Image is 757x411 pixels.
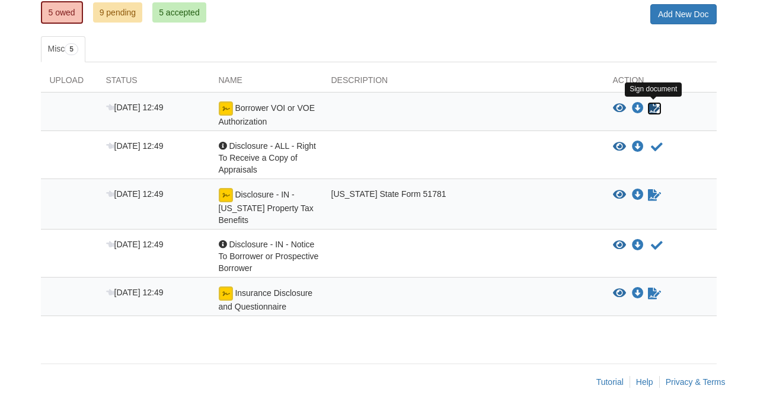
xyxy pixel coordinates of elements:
span: 5 [65,43,78,55]
a: Privacy & Terms [666,377,726,387]
a: Download Disclosure - IN - Notice To Borrower or Prospective Borrower [632,241,644,250]
span: [DATE] 12:49 [106,240,164,249]
span: Disclosure - ALL - Right To Receive a Copy of Appraisals [219,141,316,174]
img: Ready for you to esign [219,188,233,202]
span: [DATE] 12:49 [106,288,164,297]
div: [US_STATE] State Form 51781 [322,188,604,226]
div: Upload [41,74,97,92]
a: 9 pending [93,2,143,23]
span: Disclosure - IN - Notice To Borrower or Prospective Borrower [219,240,319,273]
a: Download Disclosure - IN - Indiana Property Tax Benefits [632,190,644,200]
a: Sign Form [647,286,662,301]
div: Status [97,74,210,92]
button: View Insurance Disclosure and Questionnaire [613,288,626,300]
button: View Disclosure - ALL - Right To Receive a Copy of Appraisals [613,141,626,153]
div: Name [210,74,322,92]
a: Tutorial [596,377,624,387]
span: Borrower VOI or VOE Authorization [219,103,315,126]
img: Ready for you to esign [219,101,233,116]
div: Action [604,74,717,92]
button: View Disclosure - IN - Notice To Borrower or Prospective Borrower [613,240,626,251]
a: Download Borrower VOI or VOE Authorization [632,104,644,113]
button: Acknowledge receipt of document [650,238,664,253]
a: Help [636,377,653,387]
a: 5 accepted [152,2,206,23]
button: View Disclosure - IN - Indiana Property Tax Benefits [613,189,626,201]
a: Download Insurance Disclosure and Questionnaire [632,289,644,298]
div: Sign document [625,82,682,96]
span: [DATE] 12:49 [106,189,164,199]
span: [DATE] 12:49 [106,103,164,112]
a: Download Disclosure - ALL - Right To Receive a Copy of Appraisals [632,142,644,152]
span: Insurance Disclosure and Questionnaire [219,288,313,311]
a: Sign Form [647,101,662,116]
a: 5 owed [41,1,83,24]
span: [DATE] 12:49 [106,141,164,151]
img: Ready for you to esign [219,286,233,301]
span: Disclosure - IN - [US_STATE] Property Tax Benefits [219,190,314,225]
div: Description [322,74,604,92]
a: Add New Doc [650,4,717,24]
button: Acknowledge receipt of document [650,140,664,154]
a: Misc [41,36,85,62]
a: Sign Form [647,188,662,202]
button: View Borrower VOI or VOE Authorization [613,103,626,114]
